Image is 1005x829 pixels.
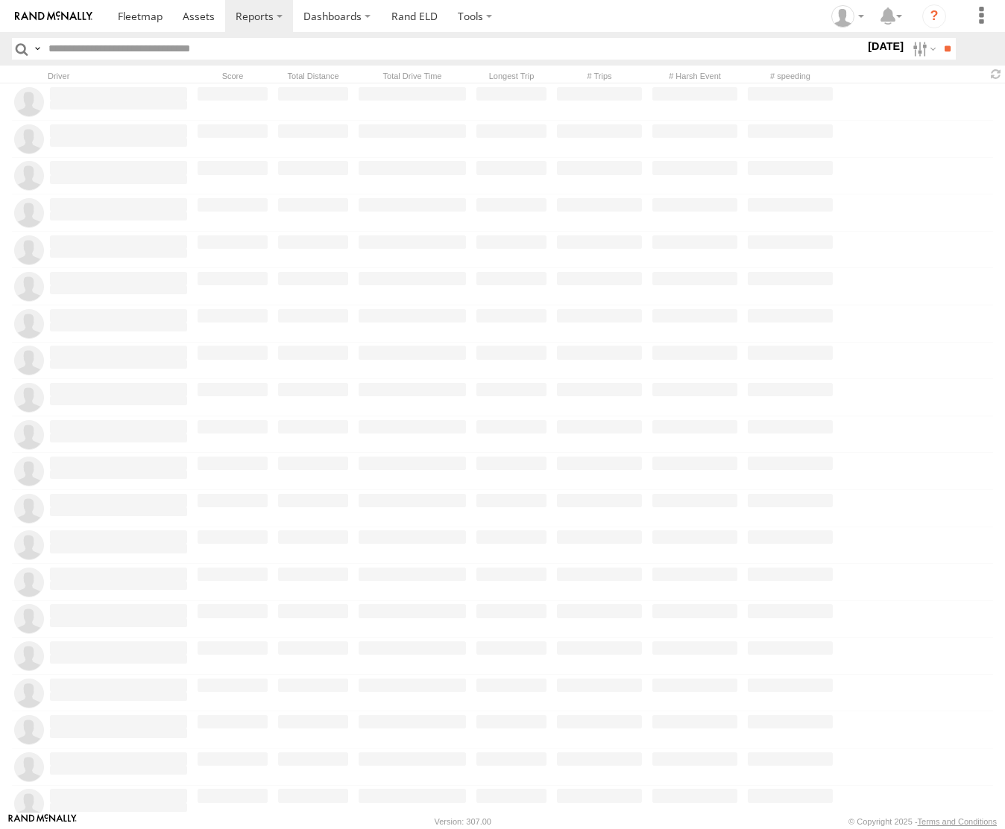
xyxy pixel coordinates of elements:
div: Version: 307.00 [435,817,491,826]
div: # Trips [555,71,644,81]
div: # speeding [746,71,835,81]
span: Refresh [987,67,1005,81]
div: Score [195,71,270,81]
i: ? [922,4,946,28]
img: rand-logo.svg [15,11,92,22]
label: [DATE] [865,38,907,54]
div: # Harsh Event [650,71,740,81]
div: Total Drive Time [356,71,468,81]
div: Kera Green [826,5,869,28]
a: Terms and Conditions [918,817,997,826]
div: Longest Trip [474,71,549,81]
label: Search Filter Options [907,38,939,60]
div: Total Distance [276,71,350,81]
div: © Copyright 2025 - [848,817,997,826]
label: Search Query [31,38,43,60]
a: Visit our Website [8,814,77,829]
div: Driver [48,71,189,81]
